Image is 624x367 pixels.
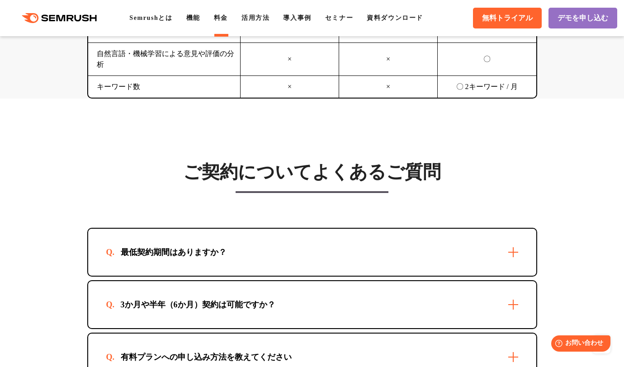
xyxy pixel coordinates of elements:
[339,76,437,98] td: ×
[106,352,306,362] div: 有料プランへの申し込み方法を教えてください
[339,43,437,76] td: ×
[214,14,228,21] a: 料金
[558,14,608,23] span: デモを申し込む
[544,332,614,357] iframe: Help widget launcher
[106,247,241,258] div: 最低契約期間はありますか？
[240,43,339,76] td: ×
[186,14,200,21] a: 機能
[367,14,423,21] a: 資料ダウンロード
[437,76,536,98] td: 〇 2キーワード / 月
[548,8,617,28] a: デモを申し込む
[482,14,533,23] span: 無料トライアル
[241,14,269,21] a: 活用方法
[437,43,536,76] td: 〇
[473,8,542,28] a: 無料トライアル
[240,76,339,98] td: ×
[283,14,311,21] a: 導入事例
[88,76,241,98] td: キーワード数
[87,161,537,183] h3: ご契約についてよくあるご質問
[88,43,241,76] td: 自然言語・機械学習による意見や評価の分析
[129,14,172,21] a: Semrushとは
[106,299,290,310] div: 3か月や半年（6か月）契約は可能ですか？
[325,14,353,21] a: セミナー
